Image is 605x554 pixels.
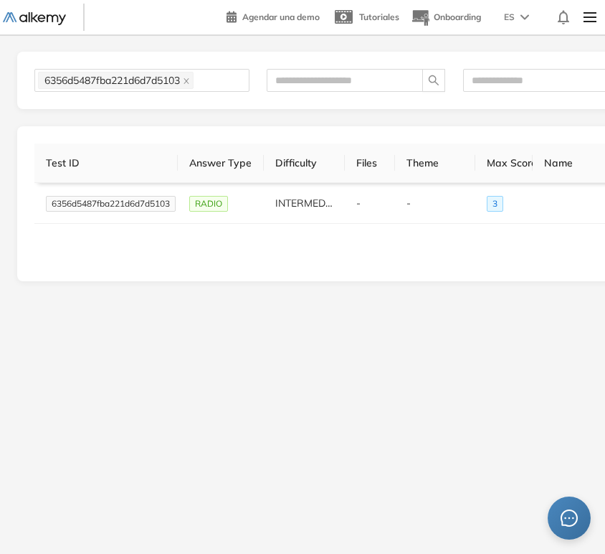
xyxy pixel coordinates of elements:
span: Tutoriales [359,11,399,22]
span: message [561,510,578,527]
span: INTERMEDIA [275,197,335,210]
span: 3 [487,196,503,212]
span: ES [504,11,515,24]
span: 6356d5487fba221d6d7d5103 [44,72,180,88]
span: close [183,77,190,85]
th: Theme [395,144,476,183]
button: Onboarding [411,2,481,33]
th: Difficulty [264,144,345,183]
th: Test ID [34,144,178,183]
th: Max Score [475,144,533,183]
span: - [356,197,361,210]
img: Menu [578,3,602,32]
img: Logo [3,12,66,25]
span: Agendar una demo [242,11,320,22]
span: search [423,75,444,86]
th: Files [345,144,395,183]
span: - [406,197,411,210]
span: RADIO [189,196,228,212]
td: INTERMEDIA [264,183,345,224]
span: 6356d5487fba221d6d7d5103 [38,72,194,89]
th: Answer Type [178,144,264,183]
button: search [422,69,445,92]
a: Agendar una demo [227,7,320,24]
span: Onboarding [434,11,481,22]
img: arrow [520,14,529,20]
span: 6356d5487fba221d6d7d5103 [46,196,176,212]
td: - [395,183,476,224]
